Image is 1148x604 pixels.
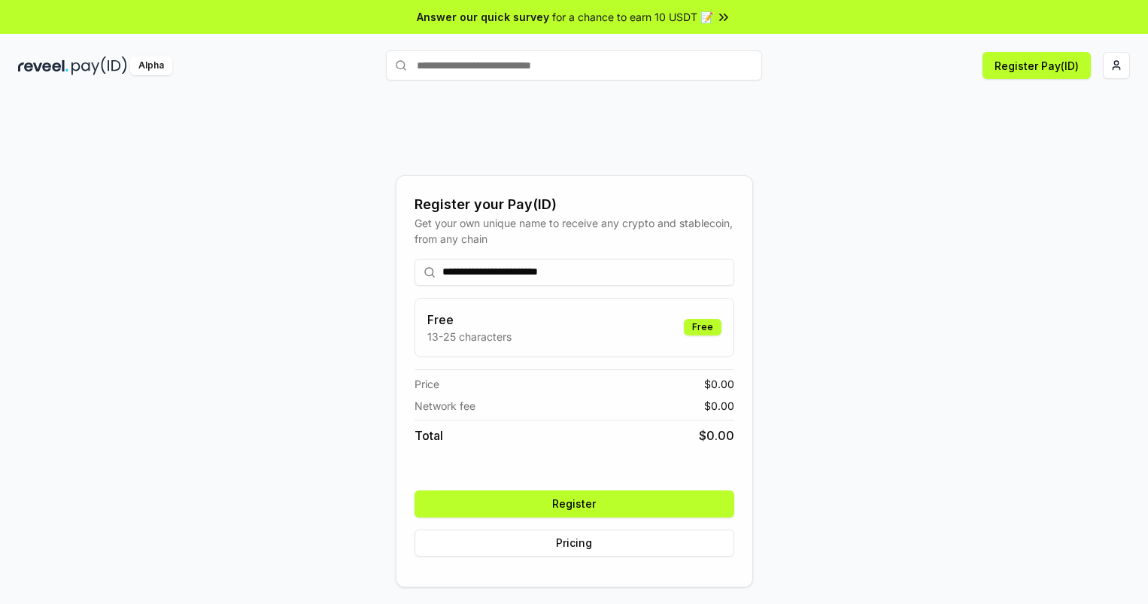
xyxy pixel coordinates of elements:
[71,56,127,75] img: pay_id
[699,426,734,445] span: $ 0.00
[415,426,443,445] span: Total
[415,376,439,392] span: Price
[417,9,549,25] span: Answer our quick survey
[684,319,721,335] div: Free
[704,398,734,414] span: $ 0.00
[704,376,734,392] span: $ 0.00
[427,311,512,329] h3: Free
[415,194,734,215] div: Register your Pay(ID)
[552,9,713,25] span: for a chance to earn 10 USDT 📝
[415,398,475,414] span: Network fee
[415,530,734,557] button: Pricing
[130,56,172,75] div: Alpha
[415,215,734,247] div: Get your own unique name to receive any crypto and stablecoin, from any chain
[415,490,734,517] button: Register
[427,329,512,344] p: 13-25 characters
[982,52,1091,79] button: Register Pay(ID)
[18,56,68,75] img: reveel_dark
